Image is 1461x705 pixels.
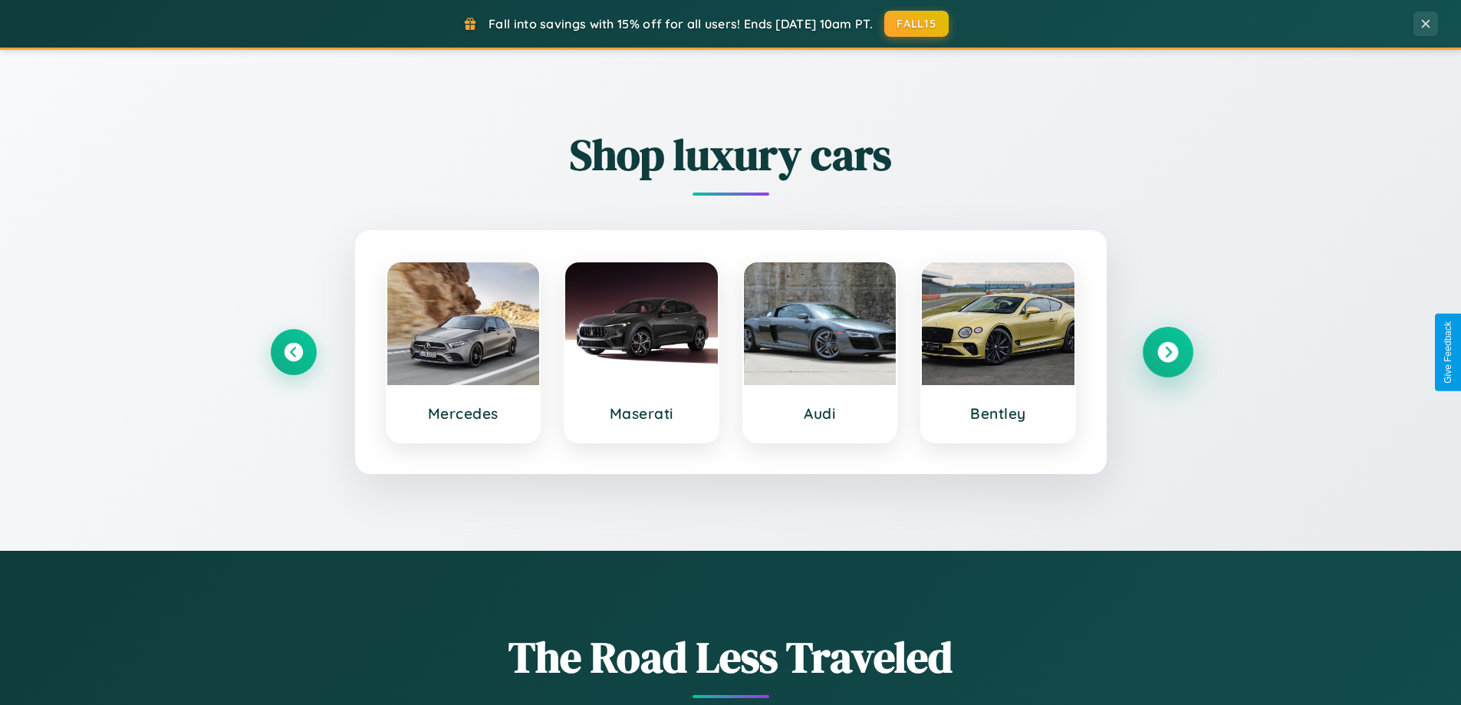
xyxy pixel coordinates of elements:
[489,16,873,31] span: Fall into savings with 15% off for all users! Ends [DATE] 10am PT.
[884,11,949,37] button: FALL15
[1443,321,1453,384] div: Give Feedback
[271,628,1191,687] h1: The Road Less Traveled
[403,404,525,423] h3: Mercedes
[937,404,1059,423] h3: Bentley
[271,125,1191,184] h2: Shop luxury cars
[581,404,703,423] h3: Maserati
[759,404,881,423] h3: Audi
